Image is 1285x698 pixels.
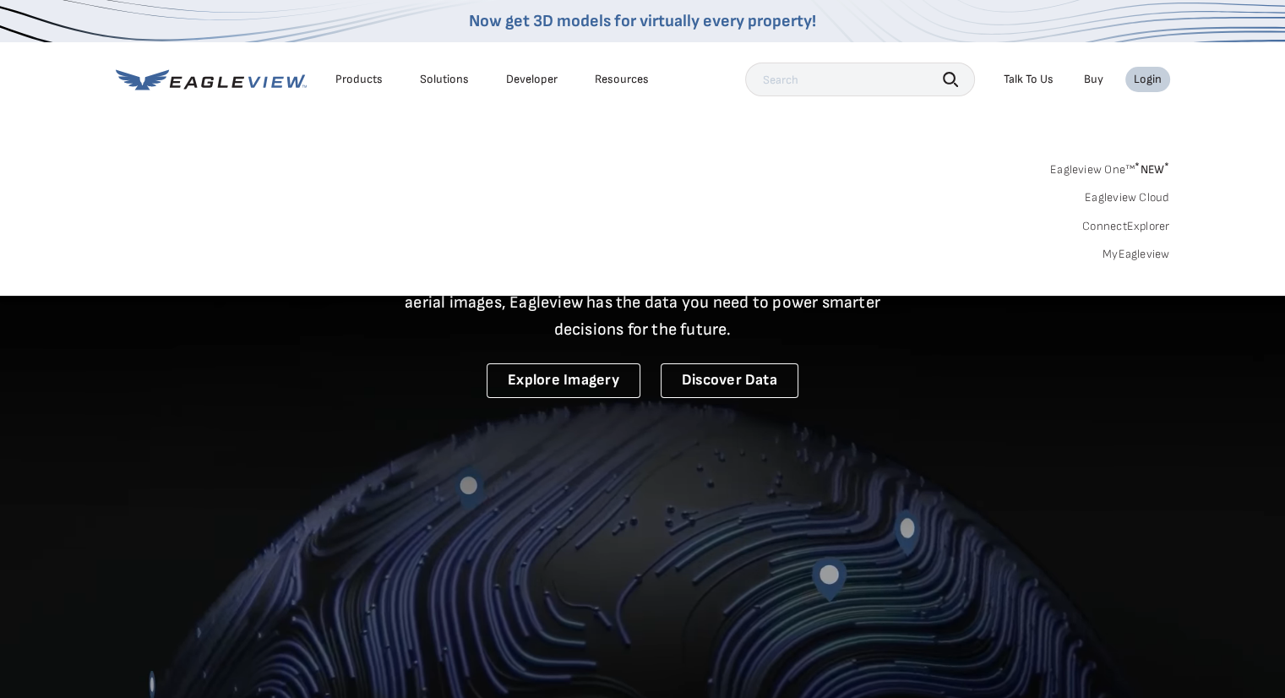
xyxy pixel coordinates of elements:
span: NEW [1135,162,1169,177]
div: Resources [595,72,649,87]
input: Search [745,63,975,96]
p: A new era starts here. Built on more than 3.5 billion high-resolution aerial images, Eagleview ha... [384,262,901,343]
a: Buy [1084,72,1103,87]
a: Explore Imagery [487,363,640,398]
a: Now get 3D models for virtually every property! [469,11,816,31]
div: Login [1134,72,1162,87]
div: Talk To Us [1004,72,1054,87]
a: MyEagleview [1103,247,1170,262]
a: Eagleview Cloud [1085,190,1170,205]
a: Developer [506,72,558,87]
div: Products [335,72,383,87]
a: Discover Data [661,363,798,398]
div: Solutions [420,72,469,87]
a: Eagleview One™*NEW* [1050,157,1170,177]
a: ConnectExplorer [1082,219,1170,234]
